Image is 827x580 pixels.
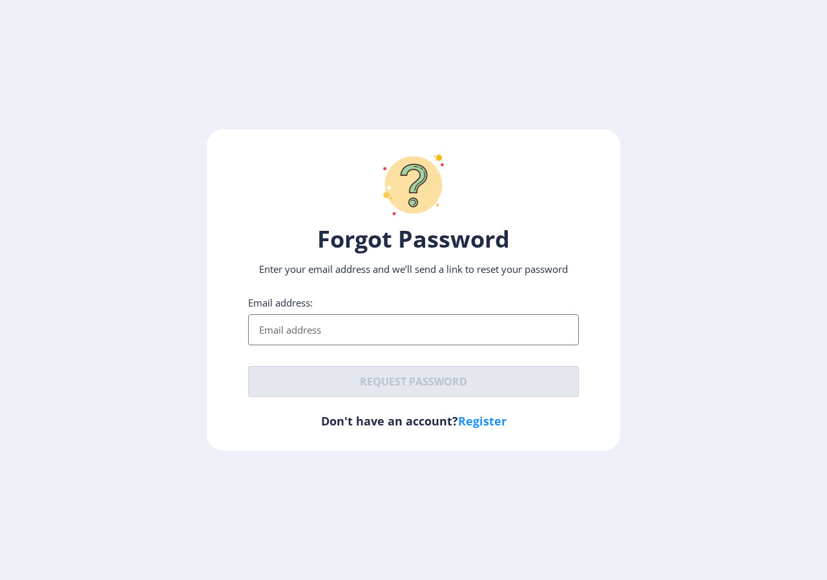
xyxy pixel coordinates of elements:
input: Email address [248,314,579,345]
img: question-mark [375,146,452,224]
button: Request password [248,366,579,397]
a: Register [458,413,507,429]
label: Email address: [248,296,313,309]
h1: Forgot Password [248,224,579,255]
p: Enter your email address and we’ll send a link to reset your password [248,263,579,275]
h6: Don't have an account? [248,413,579,429]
